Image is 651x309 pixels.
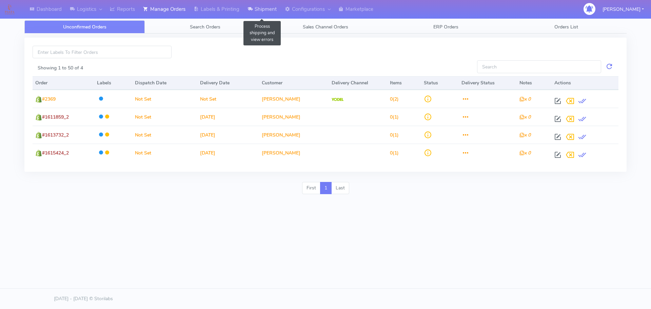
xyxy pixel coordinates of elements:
[329,76,387,90] th: Delivery Channel
[132,144,197,162] td: Not Set
[94,76,132,90] th: Labels
[390,150,393,156] span: 0
[197,144,259,162] td: [DATE]
[42,132,69,138] span: #1613732_2
[132,90,197,108] td: Not Set
[390,96,393,102] span: 0
[197,126,259,144] td: [DATE]
[259,126,329,144] td: [PERSON_NAME]
[390,114,393,120] span: 0
[259,108,329,126] td: [PERSON_NAME]
[519,114,531,120] i: x 0
[190,24,220,30] span: Search Orders
[552,76,618,90] th: Actions
[259,144,329,162] td: [PERSON_NAME]
[390,96,399,102] span: (2)
[197,76,259,90] th: Delivery Date
[63,24,106,30] span: Unconfirmed Orders
[259,76,329,90] th: Customer
[421,76,459,90] th: Status
[320,182,332,194] a: 1
[42,96,56,102] span: #2369
[33,76,94,90] th: Order
[554,24,578,30] span: Orders List
[24,20,627,34] ul: Tabs
[42,150,69,156] span: #1615424_2
[597,2,649,16] button: [PERSON_NAME]
[132,126,197,144] td: Not Set
[459,76,517,90] th: Delivery Status
[42,114,69,120] span: #1611859_2
[132,76,197,90] th: Dispatch Date
[519,132,531,138] i: x 0
[33,46,172,58] input: Enter Labels To Filter Orders
[332,98,343,101] img: Yodel
[390,132,399,138] span: (1)
[477,60,601,73] input: Search
[390,132,393,138] span: 0
[517,76,552,90] th: Notes
[519,96,531,102] i: x 0
[38,64,83,71] label: Showing 1 to 50 of 4
[390,114,399,120] span: (1)
[132,108,197,126] td: Not Set
[197,90,259,108] td: Not Set
[259,90,329,108] td: [PERSON_NAME]
[390,150,399,156] span: (1)
[303,24,348,30] span: Sales Channel Orders
[387,76,421,90] th: Items
[197,108,259,126] td: [DATE]
[433,24,458,30] span: ERP Orders
[519,150,531,156] i: x 0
